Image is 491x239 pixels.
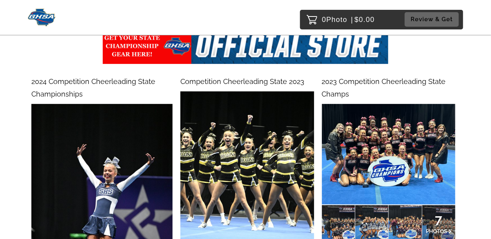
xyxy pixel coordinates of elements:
span: 2023 Competition Cheerleading State Champs [322,77,446,98]
span: 7 [426,217,452,221]
span: Competition Cheerleading State 2023 [180,77,304,86]
span: Photo [326,13,347,26]
span: 2024 Competition Cheerleading State Championships [31,77,155,98]
img: ghsa%2Fevents%2Fgallery%2Fundefined%2F5fb9f561-abbd-4c28-b40d-30de1d9e5cda [103,29,388,64]
button: Review & Get [405,12,459,27]
img: 96436 [322,104,455,204]
img: Snapphound Logo [28,9,56,26]
span: | [351,16,353,24]
span: PHOTOS [426,228,447,234]
p: 0 $0.00 [322,13,375,26]
a: Review & Get [405,12,461,27]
